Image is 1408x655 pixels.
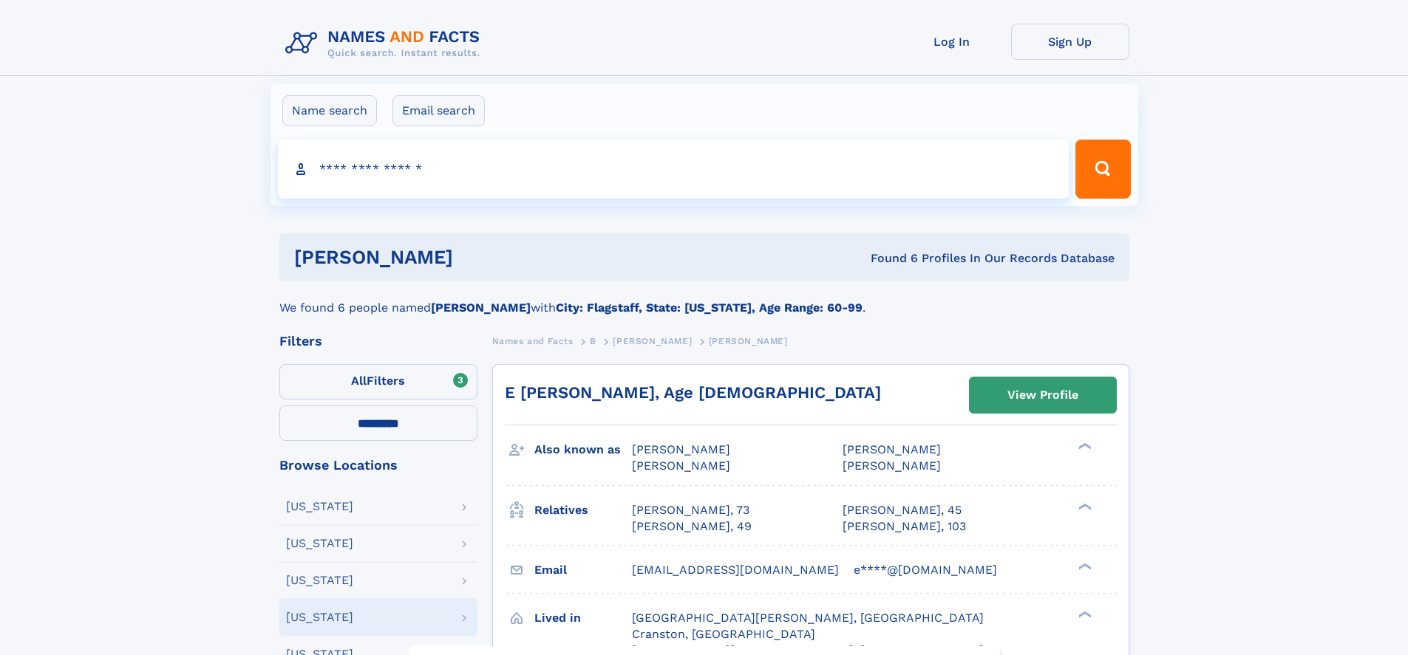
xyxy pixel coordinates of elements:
span: [PERSON_NAME] [632,459,730,473]
a: View Profile [970,377,1116,413]
span: B [590,336,596,346]
button: Search Button [1075,140,1130,199]
h3: Lived in [534,606,632,631]
div: Filters [279,335,477,348]
div: ❯ [1075,609,1092,619]
span: [EMAIL_ADDRESS][DOMAIN_NAME] [632,563,839,577]
span: [PERSON_NAME] [709,336,788,346]
span: [PERSON_NAME] [632,442,730,456]
h3: Relatives [534,498,632,523]
a: [PERSON_NAME], 49 [632,518,752,535]
a: [PERSON_NAME], 103 [843,518,966,535]
div: [US_STATE] [286,501,353,512]
b: City: Flagstaff, State: [US_STATE], Age Range: 60-99 [556,301,863,315]
a: Names and Facts [492,332,574,350]
div: Browse Locations [279,459,477,472]
span: [PERSON_NAME] [843,442,941,456]
div: Found 6 Profiles In Our Records Database [662,250,1115,267]
div: ❯ [1075,442,1092,451]
a: B [590,332,596,350]
div: [US_STATE] [286,575,353,586]
div: ❯ [1075,501,1092,511]
div: We found 6 people named with . [279,281,1129,317]
span: Cranston, [GEOGRAPHIC_DATA] [632,627,815,641]
span: [PERSON_NAME] [613,336,692,346]
h3: Email [534,558,632,583]
h3: Also known as [534,437,632,462]
label: Name search [282,95,377,126]
a: E [PERSON_NAME], Age [DEMOGRAPHIC_DATA] [505,383,881,402]
img: Logo Names and Facts [279,24,492,64]
div: [US_STATE] [286,538,353,549]
span: [GEOGRAPHIC_DATA][PERSON_NAME], [GEOGRAPHIC_DATA] [632,611,984,625]
label: Filters [279,364,477,399]
a: [PERSON_NAME] [613,332,692,350]
div: [US_STATE] [286,611,353,623]
a: [PERSON_NAME], 45 [843,502,962,518]
input: search input [278,140,1069,199]
div: ❯ [1075,561,1092,571]
h1: [PERSON_NAME] [294,248,662,267]
a: Sign Up [1011,24,1129,60]
a: [PERSON_NAME], 73 [632,502,749,518]
span: All [351,374,367,388]
a: Log In [893,24,1011,60]
div: View Profile [1007,378,1078,412]
span: [PERSON_NAME] [843,459,941,473]
b: [PERSON_NAME] [431,301,531,315]
label: Email search [392,95,485,126]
